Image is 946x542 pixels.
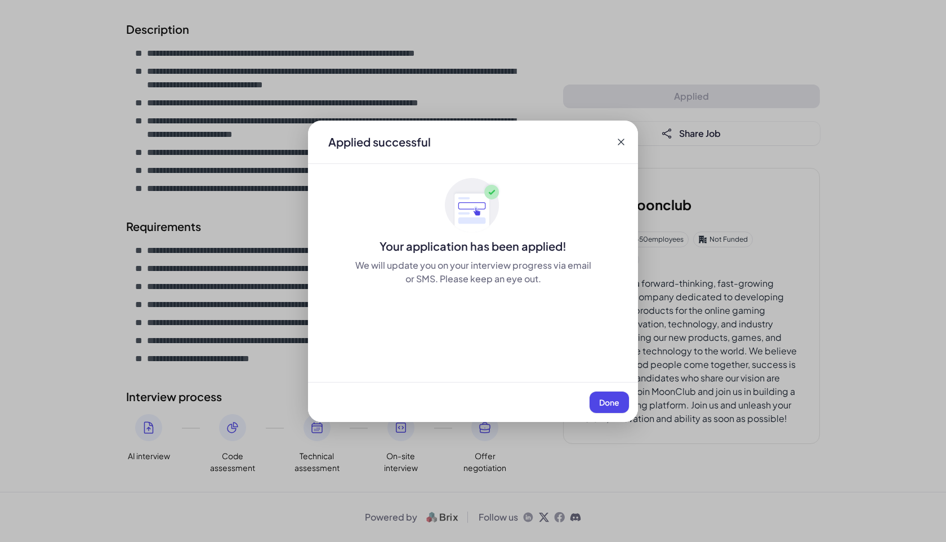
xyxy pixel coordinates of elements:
[590,392,629,413] button: Done
[328,134,431,150] div: Applied successful
[308,238,638,254] div: Your application has been applied!
[445,177,501,234] img: ApplyedMaskGroup3.svg
[353,259,593,286] div: We will update you on your interview progress via email or SMS. Please keep an eye out.
[599,397,619,407] span: Done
